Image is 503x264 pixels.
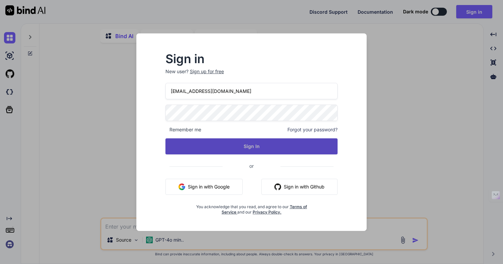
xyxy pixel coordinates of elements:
span: or [223,158,280,174]
img: google [178,183,185,190]
div: Sign up for free [190,68,224,75]
p: New user? [165,68,338,83]
span: Forgot your password? [287,126,338,133]
input: Login or Email [165,83,338,99]
button: Sign in with Github [261,179,338,195]
button: Sign In [165,138,338,154]
span: Remember me [165,126,201,133]
div: You acknowledge that you read, and agree to our and our [194,200,309,215]
img: github [274,183,281,190]
a: Terms of Service [222,204,307,215]
a: Privacy Policy. [253,210,281,215]
button: Sign in with Google [165,179,243,195]
h2: Sign in [165,53,338,64]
